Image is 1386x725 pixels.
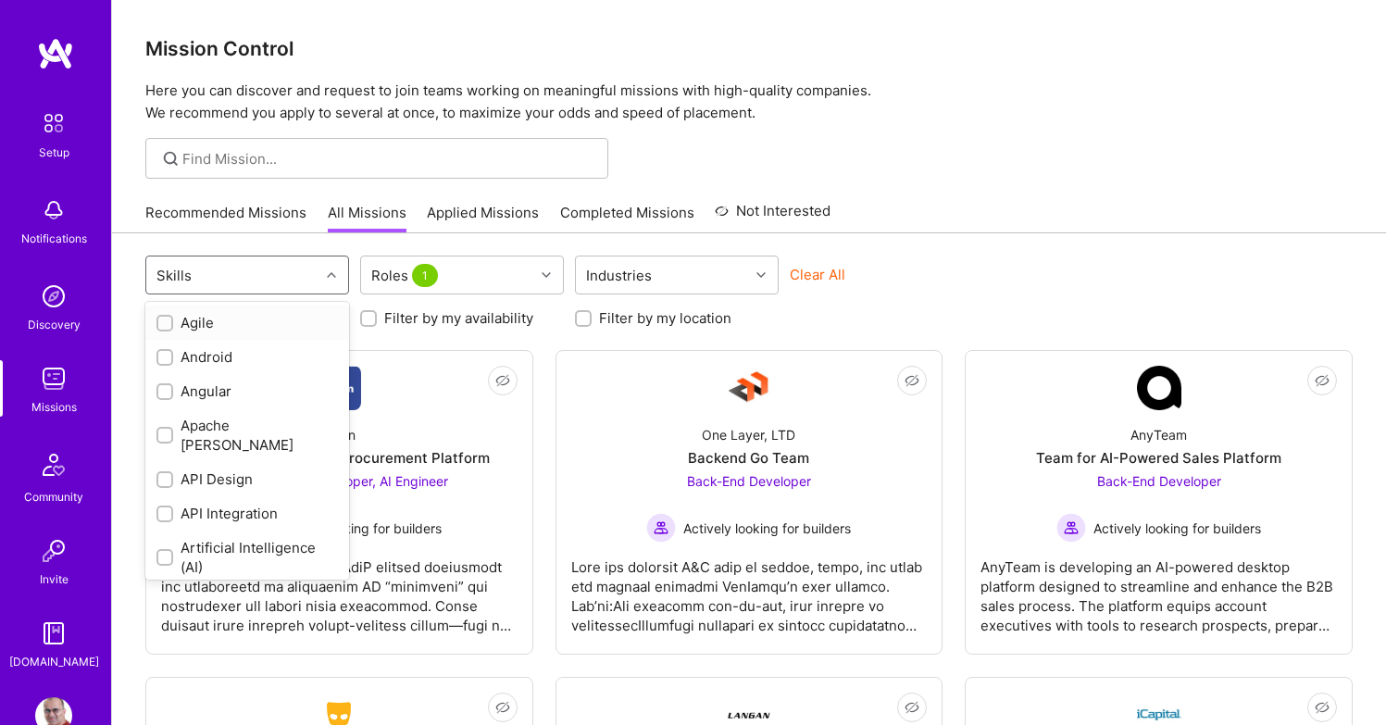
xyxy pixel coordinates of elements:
[715,200,830,233] a: Not Interested
[1130,425,1187,444] div: AnyTeam
[495,700,510,715] i: icon EyeClosed
[571,543,928,635] div: Lore ips dolorsit A&C adip el seddoe, tempo, inc utlab etd magnaal enimadmi VenIamqu’n exer ullam...
[581,262,656,289] div: Industries
[182,149,594,169] input: Find Mission...
[905,700,919,715] i: icon EyeClosed
[599,308,731,328] label: Filter by my location
[156,469,338,489] div: API Design
[905,373,919,388] i: icon EyeClosed
[145,37,1353,60] h3: Mission Control
[542,270,551,280] i: icon Chevron
[427,203,539,233] a: Applied Missions
[160,148,181,169] i: icon SearchGrey
[152,262,196,289] div: Skills
[1315,373,1330,388] i: icon EyeClosed
[1137,366,1181,410] img: Company Logo
[156,416,338,455] div: Apache [PERSON_NAME]
[560,203,694,233] a: Completed Missions
[1097,473,1221,489] span: Back-End Developer
[274,519,442,538] span: Actively looking for builders
[702,425,795,444] div: One Layer, LTD
[683,519,851,538] span: Actively looking for builders
[1093,519,1261,538] span: Actively looking for builders
[1036,448,1281,468] div: Team for AI-Powered Sales Platform
[571,366,928,639] a: Company LogoOne Layer, LTDBackend Go TeamBack-End Developer Actively looking for buildersActively...
[34,104,73,143] img: setup
[35,360,72,397] img: teamwork
[161,543,518,635] div: Lorem IP do si ametconsec AdiP elitsed doeiusmodt inc utlaboreetd ma aliquaenim AD “minimveni” qu...
[1315,700,1330,715] i: icon EyeClosed
[156,381,338,401] div: Angular
[31,443,76,487] img: Community
[40,569,69,589] div: Invite
[688,448,809,468] div: Backend Go Team
[156,538,338,577] div: Artificial Intelligence (AI)
[495,373,510,388] i: icon EyeClosed
[21,229,87,248] div: Notifications
[646,513,676,543] img: Actively looking for builders
[687,473,811,489] span: Back-End Developer
[9,652,99,671] div: [DOMAIN_NAME]
[35,278,72,315] img: discovery
[145,203,306,233] a: Recommended Missions
[980,366,1337,639] a: Company LogoAnyTeamTeam for AI-Powered Sales PlatformBack-End Developer Actively looking for buil...
[980,543,1337,635] div: AnyTeam is developing an AI-powered desktop platform designed to streamline and enhance the B2B s...
[790,265,845,284] button: Clear All
[156,504,338,523] div: API Integration
[24,487,83,506] div: Community
[412,264,438,287] span: 1
[35,192,72,229] img: bell
[35,615,72,652] img: guide book
[328,203,406,233] a: All Missions
[37,37,74,70] img: logo
[145,80,1353,124] p: Here you can discover and request to join teams working on meaningful missions with high-quality ...
[156,347,338,367] div: Android
[156,313,338,332] div: Agile
[367,262,446,289] div: Roles
[1056,513,1086,543] img: Actively looking for builders
[756,270,766,280] i: icon Chevron
[35,532,72,569] img: Invite
[31,397,77,417] div: Missions
[384,308,533,328] label: Filter by my availability
[327,270,336,280] i: icon Chevron
[727,366,771,410] img: Company Logo
[28,315,81,334] div: Discovery
[39,143,69,162] div: Setup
